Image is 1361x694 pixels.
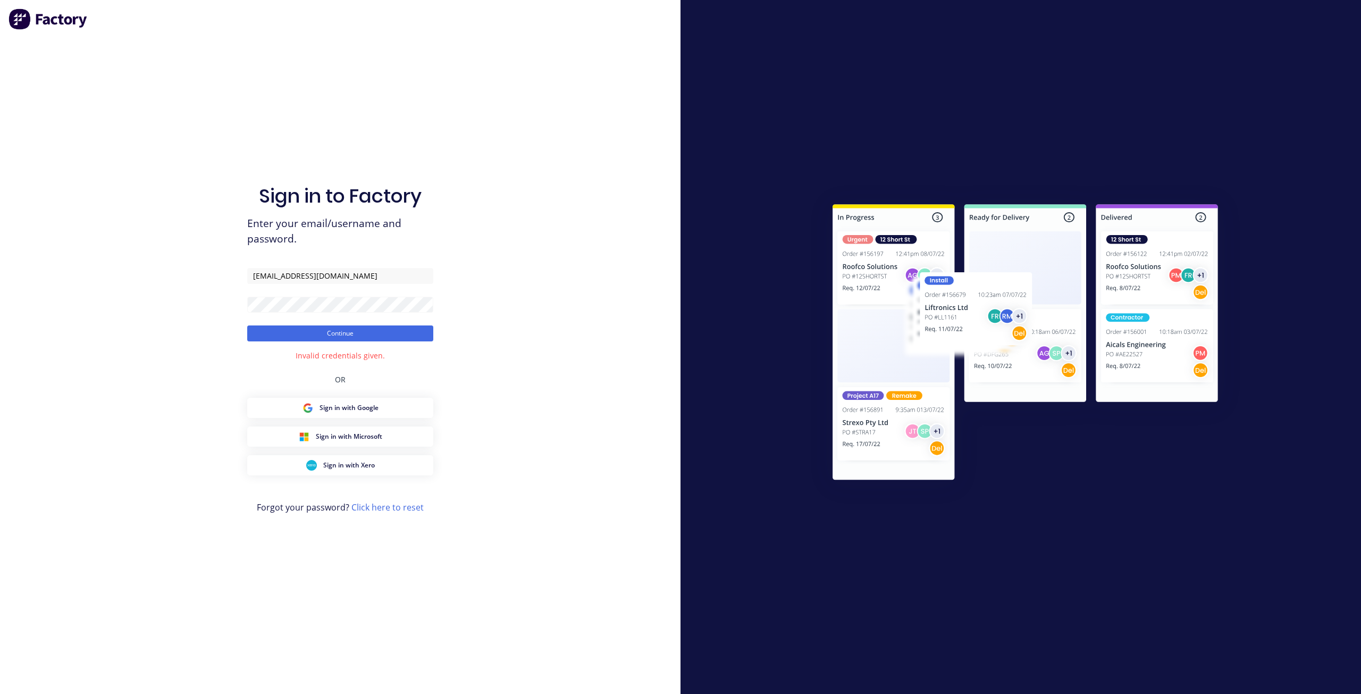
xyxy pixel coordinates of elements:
[351,501,424,513] a: Click here to reset
[257,501,424,514] span: Forgot your password?
[316,432,382,441] span: Sign in with Microsoft
[247,325,433,341] button: Continue
[303,403,313,413] img: Google Sign in
[809,183,1241,505] img: Sign in
[247,216,433,247] span: Enter your email/username and password.
[299,431,309,442] img: Microsoft Sign in
[296,350,385,361] div: Invalid credentials given.
[323,461,375,470] span: Sign in with Xero
[247,427,433,447] button: Microsoft Sign inSign in with Microsoft
[320,403,379,413] span: Sign in with Google
[259,185,422,207] h1: Sign in to Factory
[306,460,317,471] img: Xero Sign in
[247,398,433,418] button: Google Sign inSign in with Google
[9,9,88,30] img: Factory
[335,361,346,398] div: OR
[247,455,433,475] button: Xero Sign inSign in with Xero
[247,268,433,284] input: Email/Username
